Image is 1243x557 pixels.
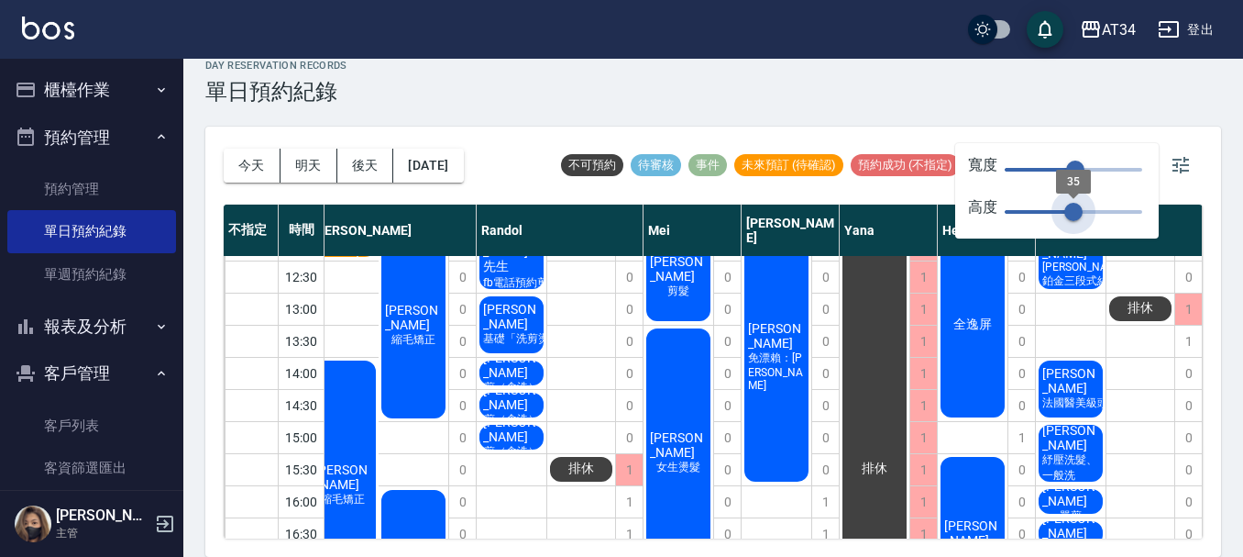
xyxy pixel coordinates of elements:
[968,198,997,226] span: 高度
[742,205,840,256] div: [PERSON_NAME]
[1007,518,1035,550] div: 0
[7,210,176,252] a: 單日預約紀錄
[561,157,623,173] span: 不可預約
[56,525,149,541] p: 主管
[1174,454,1202,485] div: 0
[279,453,324,485] div: 15:30
[479,415,544,444] span: [PERSON_NAME]
[448,358,476,389] div: 0
[1039,395,1145,411] span: 法國醫美級頭皮護理
[388,332,439,348] span: 縮毛矯正
[479,331,564,347] span: 基礎「洗剪燙」
[1174,326,1202,357] div: 1
[615,486,643,518] div: 1
[224,205,279,256] div: 不指定
[938,205,1036,256] div: Hebe
[811,358,839,389] div: 0
[615,454,643,485] div: 1
[308,205,477,256] div: [PERSON_NAME]
[1174,486,1202,518] div: 0
[1150,13,1221,47] button: 登出
[653,460,704,475] span: 女生燙髮
[1039,452,1103,484] span: 紓壓洗髮、一般洗
[950,317,995,333] span: 全逸屏
[7,114,176,162] button: 預約管理
[7,447,176,489] a: 客資篩選匯出
[631,157,681,173] span: 待審核
[1039,423,1103,452] span: [PERSON_NAME]
[713,358,741,389] div: 0
[448,326,476,357] div: 0
[7,66,176,114] button: 櫃檯作業
[1039,261,1145,289] span: [PERSON_NAME]鉑金三段式結構護髮
[713,390,741,421] div: 0
[1174,262,1202,293] div: 0
[1039,479,1103,508] span: [PERSON_NAME]
[381,303,446,332] span: [PERSON_NAME]
[713,454,741,485] div: 0
[393,149,463,183] button: [DATE]
[7,489,176,531] a: 卡券管理
[1039,366,1103,395] span: [PERSON_NAME]
[1007,294,1035,325] div: 0
[940,518,1005,548] span: [PERSON_NAME]
[1102,18,1136,41] div: AT34
[811,518,839,550] div: 1
[811,390,839,421] div: 0
[1007,454,1035,485] div: 0
[615,294,643,325] div: 0
[1007,390,1035,421] div: 0
[1124,300,1157,317] span: 排休
[279,357,324,389] div: 14:00
[448,422,476,453] div: 0
[7,350,176,397] button: 客戶管理
[480,444,543,460] span: 剪（含洗）
[1039,511,1103,540] span: [PERSON_NAME]
[909,486,937,518] div: 1
[968,156,997,184] span: 寬度
[811,326,839,357] div: 0
[840,205,938,256] div: Yana
[480,380,543,395] span: 剪（含洗）
[858,461,891,477] span: 排休
[713,294,741,325] div: 0
[615,518,643,550] div: 1
[7,405,176,447] a: 客戶列表
[811,262,839,293] div: 0
[615,422,643,453] div: 0
[688,157,727,173] span: 事件
[615,326,643,357] div: 0
[1174,390,1202,421] div: 0
[811,422,839,453] div: 0
[851,157,960,173] span: 預約成功 (不指定)
[479,383,544,412] span: [PERSON_NAME]
[713,262,741,293] div: 0
[448,262,476,293] div: 0
[448,486,476,518] div: 0
[713,518,741,550] div: 0
[646,254,710,284] span: [PERSON_NAME]
[1067,175,1080,188] span: 35
[909,358,937,389] div: 1
[279,205,324,256] div: 時間
[56,507,149,525] h5: [PERSON_NAME]
[337,149,394,183] button: 後天
[1174,518,1202,550] div: 0
[744,321,808,351] span: [PERSON_NAME]
[280,149,337,183] button: 明天
[664,284,693,299] span: 剪髮
[7,168,176,210] a: 預約管理
[448,518,476,550] div: 0
[311,462,376,492] span: [PERSON_NAME]
[279,261,324,293] div: 12:30
[1174,358,1202,389] div: 0
[479,351,544,380] span: [PERSON_NAME]
[1007,262,1035,293] div: 0
[615,390,643,421] div: 0
[448,454,476,485] div: 0
[1007,358,1035,389] div: 0
[909,518,937,550] div: 1
[1072,11,1143,49] button: AT34
[1007,422,1035,453] div: 1
[744,351,808,392] span: 免漂賴：[PERSON_NAME]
